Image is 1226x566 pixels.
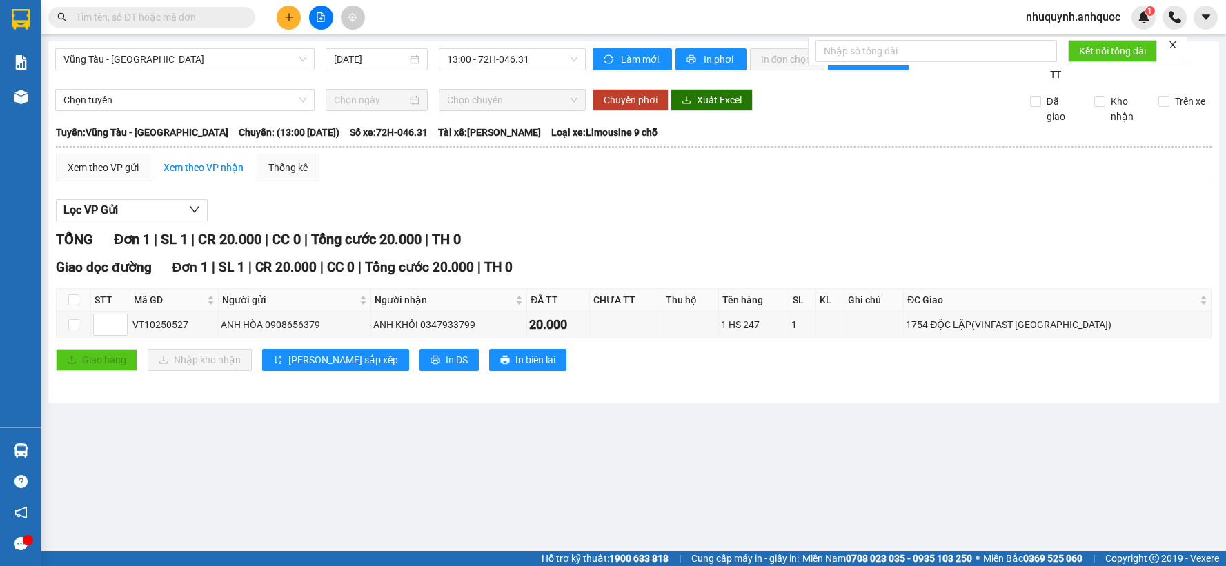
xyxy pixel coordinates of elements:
span: printer [431,355,440,366]
span: Tổng cước 20.000 [311,231,422,247]
span: 1 [1147,6,1152,16]
button: printerIn biên lai [489,349,566,371]
span: Vũng Tàu - Sân Bay [63,49,306,70]
button: caret-down [1194,6,1218,30]
input: Nhập số tổng đài [815,40,1057,62]
span: | [358,259,362,275]
span: TỔNG [56,231,93,247]
button: file-add [309,6,333,30]
span: Kết nối tổng đài [1079,43,1146,59]
span: | [425,231,428,247]
span: CR 20.000 [198,231,261,247]
span: message [14,537,28,550]
span: Chọn tuyến [63,90,306,110]
span: In phơi [704,52,735,67]
span: | [304,231,308,247]
span: notification [14,506,28,519]
span: file-add [316,12,326,22]
span: copyright [1149,554,1159,563]
span: CR 20.000 [255,259,317,275]
div: 20.000 [529,315,587,334]
strong: 0708 023 035 - 0935 103 250 [846,553,972,564]
td: VT10250527 [130,312,219,338]
span: Làm mới [621,52,661,67]
span: Kho nhận [1105,94,1148,124]
th: Thu hộ [662,289,719,312]
span: Tài xế: [PERSON_NAME] [438,125,541,140]
span: CC 0 [272,231,301,247]
span: aim [348,12,357,22]
span: | [477,259,481,275]
th: SL [789,289,816,312]
span: search [57,12,67,22]
input: 15/10/2025 [334,52,406,67]
sup: 1 [1145,6,1155,16]
span: Loại xe: Limousine 9 chỗ [551,125,658,140]
span: | [1093,551,1095,566]
img: phone-icon [1169,11,1181,23]
span: down [189,204,200,215]
strong: 1900 633 818 [609,553,669,564]
input: Chọn ngày [334,92,406,108]
strong: 0369 525 060 [1023,553,1082,564]
button: printerIn phơi [675,48,747,70]
img: solution-icon [14,55,28,70]
span: Xuất Excel [697,92,742,108]
div: 1 [791,317,813,332]
span: Chuyến: (13:00 [DATE]) [239,125,339,140]
span: Tổng cước 20.000 [365,259,474,275]
img: warehouse-icon [14,90,28,104]
span: CC 0 [327,259,355,275]
span: Miền Bắc [983,551,1082,566]
div: Xem theo VP gửi [68,160,139,175]
span: Miền Nam [802,551,972,566]
img: icon-new-feature [1138,11,1150,23]
span: | [265,231,268,247]
span: TH 0 [484,259,513,275]
span: printer [500,355,510,366]
span: | [154,231,157,247]
button: In đơn chọn [750,48,825,70]
span: sync [604,54,615,65]
img: warehouse-icon [14,443,28,458]
div: ANH KHÔI 0347933799 [373,317,524,332]
b: Tuyến: Vũng Tàu - [GEOGRAPHIC_DATA] [56,127,228,138]
th: CHƯA TT [590,289,662,312]
img: logo-vxr [12,9,30,30]
span: In biên lai [515,352,555,367]
span: SL 1 [219,259,245,275]
span: | [679,551,681,566]
span: Chọn chuyến [447,90,577,110]
span: Số xe: 72H-046.31 [350,125,428,140]
span: Lọc VP Gửi [63,201,118,219]
th: STT [91,289,130,312]
div: Thống kê [268,160,308,175]
span: Trên xe [1169,94,1211,109]
button: Kết nối tổng đài [1068,40,1157,62]
input: Tìm tên, số ĐT hoặc mã đơn [76,10,239,25]
span: In DS [446,352,468,367]
div: 1754 ĐỘC LẬP(VINFAST [GEOGRAPHIC_DATA]) [906,317,1209,332]
span: Giao dọc đường [56,259,152,275]
div: 1 HS 247 [721,317,787,332]
span: Đơn 1 [172,259,209,275]
span: question-circle [14,475,28,488]
span: [PERSON_NAME] sắp xếp [288,352,398,367]
button: printerIn DS [419,349,479,371]
button: downloadXuất Excel [671,89,753,111]
span: SL 1 [161,231,188,247]
span: Hỗ trợ kỹ thuật: [542,551,669,566]
button: sort-ascending[PERSON_NAME] sắp xếp [262,349,409,371]
span: TH 0 [432,231,461,247]
div: VT10250527 [132,317,216,332]
span: plus [284,12,294,22]
button: aim [341,6,365,30]
span: printer [686,54,698,65]
button: downloadNhập kho nhận [148,349,252,371]
span: | [212,259,215,275]
span: download [682,95,691,106]
div: Xem theo VP nhận [164,160,244,175]
span: 13:00 - 72H-046.31 [447,49,577,70]
span: caret-down [1200,11,1212,23]
button: uploadGiao hàng [56,349,137,371]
